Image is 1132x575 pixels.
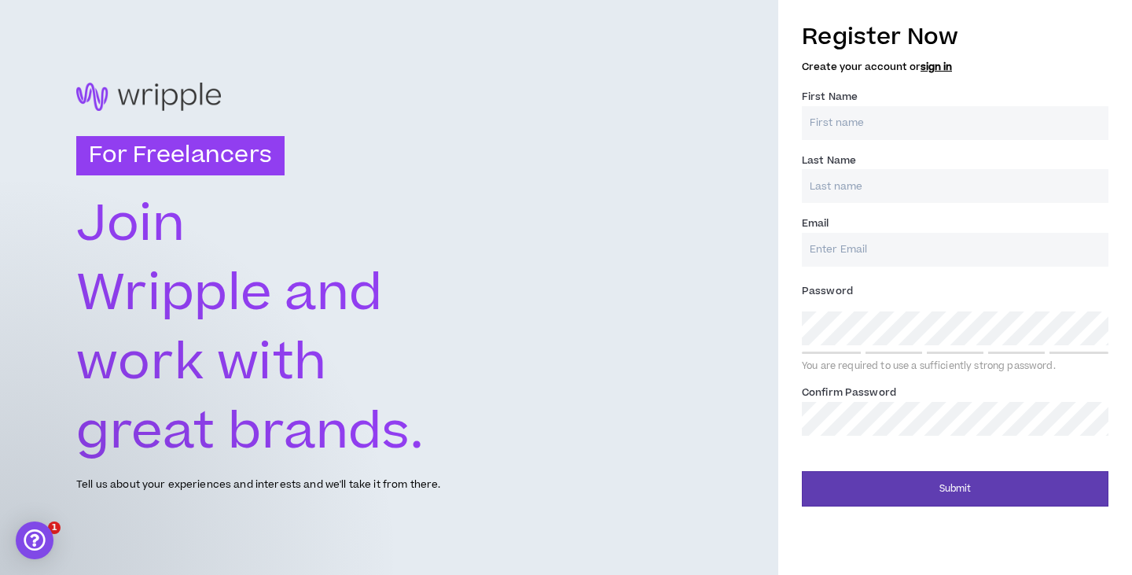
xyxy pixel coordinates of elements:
a: sign in [921,60,952,74]
label: Last Name [802,148,856,173]
text: Join [76,188,185,260]
h3: Register Now [802,20,1108,53]
label: First Name [802,84,858,109]
input: Enter Email [802,233,1108,267]
p: Tell us about your experiences and interests and we'll take it from there. [76,477,440,492]
div: You are required to use a sufficiently strong password. [802,360,1108,373]
text: great brands. [76,396,423,469]
input: First name [802,106,1108,140]
input: Last name [802,169,1108,203]
button: Submit [802,471,1108,507]
label: Confirm Password [802,380,896,405]
text: Wripple and [76,257,384,330]
span: 1 [48,522,61,534]
text: work with [76,326,328,399]
div: Open Intercom Messenger [16,522,53,559]
h3: For Freelancers [76,136,285,175]
label: Email [802,211,829,236]
h5: Create your account or [802,61,1108,72]
span: Password [802,284,853,298]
